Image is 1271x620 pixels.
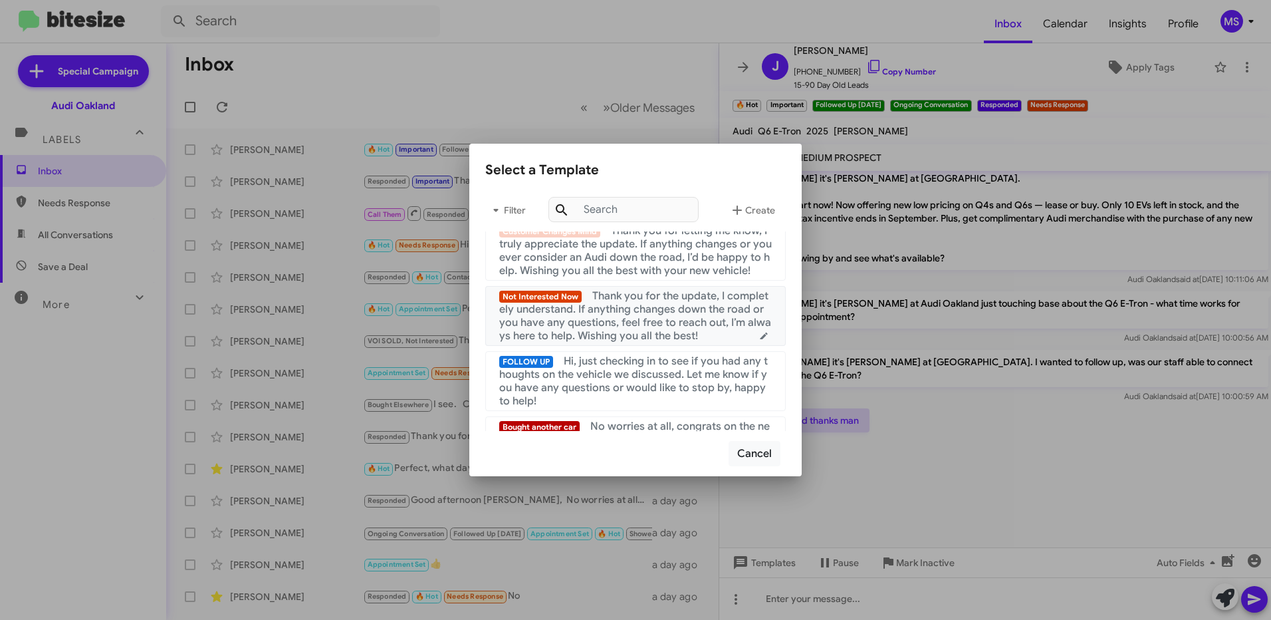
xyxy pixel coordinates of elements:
[499,421,580,433] span: Bought another car
[499,226,600,237] span: Customer Changes Mind
[729,441,780,466] button: Cancel
[499,356,553,368] span: FOLLOW UP
[719,194,786,226] button: Create
[485,198,528,222] span: Filter
[499,291,582,303] span: Not Interested Now
[485,194,528,226] button: Filter
[729,198,775,222] span: Create
[485,160,786,181] div: Select a Template
[499,420,770,460] span: No worries at all, congrats on the new car! If you ever need anything down the road, I’m here to ...
[499,224,772,277] span: Thank you for letting me know, I truly appreciate the update. If anything changes or you ever con...
[548,197,699,222] input: Search
[499,289,771,343] span: Thank you for the update, I completely understand. If anything changes down the road or you have ...
[499,355,768,408] span: Hi, just checking in to see if you had any thoughts on the vehicle we discussed. Let me know if y...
